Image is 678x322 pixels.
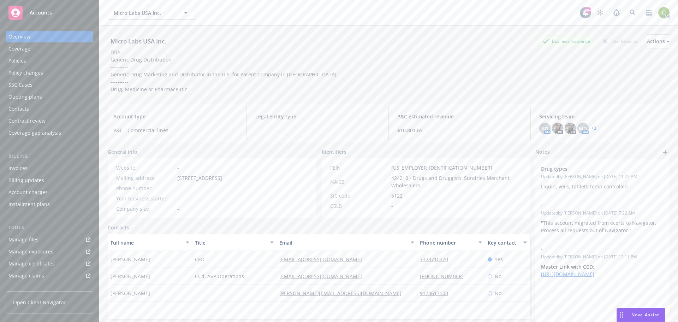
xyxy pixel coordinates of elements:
div: Billing [6,153,93,160]
span: Legal entity type [255,113,380,120]
a: [EMAIL_ADDRESS][DOMAIN_NAME] [279,273,368,280]
div: Coverage gap analysis [8,127,61,139]
a: Contract review [6,115,93,127]
a: Account charges [6,187,93,198]
div: Key contact [488,239,519,246]
span: 5122 [391,192,403,199]
span: Updated by [PERSON_NAME] on [DATE] 7:22 AM [541,210,664,216]
div: Mailing address [116,174,174,182]
a: Report a Bug [609,6,624,20]
div: Year business started [116,195,174,202]
span: No [495,273,501,280]
span: Yes [495,256,503,263]
span: - [255,127,380,134]
div: Manage BORs [8,282,42,293]
div: Total Rewards [599,37,641,46]
a: - [177,164,179,171]
div: -Updatedby [PERSON_NAME] on [DATE] 7:22 AM"This account migrated from ecerts to Navigator. Proces... [535,196,670,240]
a: Contacts [6,103,93,115]
span: MQ [579,125,587,132]
span: No [495,289,501,297]
span: General info [108,148,137,156]
div: Tools [6,224,93,231]
a: Invoices [6,163,93,174]
div: Billing updates [8,175,44,186]
span: - [177,195,179,202]
span: Micro Labs USA Inc. [114,9,175,17]
span: - [177,205,179,212]
span: - [541,245,646,253]
div: NAICS [330,178,388,186]
span: [PERSON_NAME] [111,256,150,263]
span: Identifiers [322,148,346,156]
a: 7323710370 [420,256,454,263]
div: 99+ [585,7,591,13]
div: Contract review [8,115,46,127]
span: "This account migrated from ecerts to Navigator. Process all requests out of Navigator." [541,219,658,234]
div: Manage exposures [8,246,53,257]
a: Overview [6,31,93,42]
span: Servicing team [539,113,664,120]
a: Coverage [6,43,93,54]
a: Switch app [642,6,656,20]
div: Invoices [8,163,28,174]
div: Title [195,239,266,246]
a: Policies [6,55,93,66]
div: Phone number [420,239,474,246]
span: Nova Assist [631,312,659,318]
button: Phone number [417,234,484,251]
a: Manage BORs [6,282,93,293]
div: Full name [111,239,182,246]
div: Micro Labs USA Inc. [108,37,169,46]
a: add [661,148,670,157]
div: Installment plans [8,199,50,210]
a: Installment plans [6,199,93,210]
span: [STREET_ADDRESS] [177,174,222,182]
a: [PERSON_NAME][EMAIL_ADDRESS][DOMAIN_NAME] [279,290,407,297]
a: SSC Cases [6,79,93,90]
span: Accounts [30,10,52,16]
span: [US_EMPLOYER_IDENTIFICATION_NUMBER] [391,164,492,171]
div: FEIN [330,164,388,171]
span: P&C - Commercial lines [113,127,238,134]
span: - [541,201,646,209]
a: Quoting plans [6,91,93,103]
div: Drag to move [617,308,626,322]
div: Email [279,239,406,246]
a: Manage certificates [6,258,93,269]
a: Billing updates [6,175,93,186]
div: DBA: - [111,48,124,56]
div: Drug typesUpdatedby [PERSON_NAME] on [DATE] 11:22 AMLiquid, veils, tablets-temp controlled [535,159,670,196]
div: SSC Cases [8,79,32,90]
div: Business Insurance [539,37,594,46]
span: Drug types [541,165,646,172]
span: P&C estimated revenue [397,113,522,120]
span: [PERSON_NAME] [111,273,150,280]
span: CCd, AVP Operations [195,273,244,280]
div: Company size [116,205,174,212]
div: Account charges [8,187,48,198]
a: Coverage gap analysis [6,127,93,139]
div: Actions [647,35,670,48]
a: Manage claims [6,270,93,281]
a: [EMAIL_ADDRESS][DOMAIN_NAME] [279,256,368,263]
a: Stop snowing [593,6,607,20]
span: Account type [113,113,238,120]
div: Policies [8,55,26,66]
span: [PERSON_NAME] [111,289,150,297]
span: 424210 - Drugs and Druggists' Sundries Merchant Wholesalers [391,174,522,189]
span: CFO [195,256,204,263]
div: Coverage [8,43,30,54]
a: Search [626,6,640,20]
span: Generic Drug Distribution ---------- Generic Drug Marketing and Distributor in the U.S. for Paren... [111,56,337,93]
a: Contacts [108,224,129,231]
a: Policy changes [6,67,93,78]
div: Website [116,164,174,171]
span: Open Client Navigator [13,299,66,306]
div: Phone number [116,185,174,192]
a: Manage exposures [6,246,93,257]
button: Email [276,234,417,251]
span: Updated by [PERSON_NAME] on [DATE] 12:11 PM [541,254,664,260]
img: photo [565,123,576,134]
